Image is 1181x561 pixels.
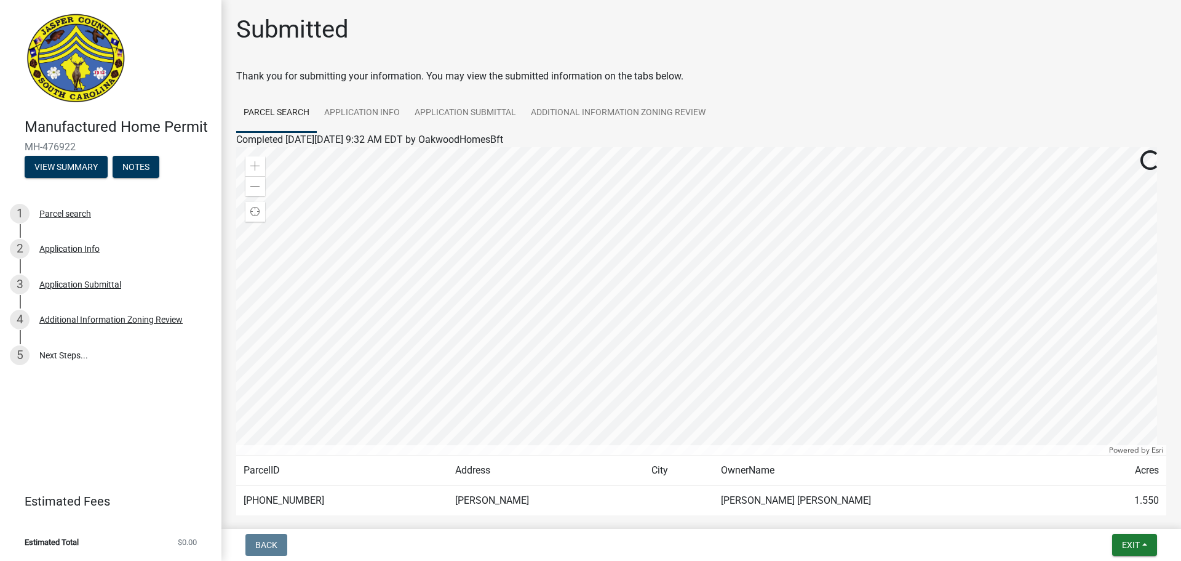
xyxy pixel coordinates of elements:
div: Application Info [39,244,100,253]
td: 1.550 [1079,486,1166,516]
div: Powered by [1106,445,1166,455]
td: ParcelID [236,456,448,486]
button: View Summary [25,156,108,178]
span: $0.00 [178,538,197,546]
span: Back [255,540,277,550]
a: Additional Information Zoning Review [523,94,713,133]
span: Completed [DATE][DATE] 9:32 AM EDT by OakwoodHomesBft [236,134,503,145]
div: Find my location [245,202,265,222]
td: [PHONE_NUMBER] [236,486,448,516]
td: OwnerName [714,456,1079,486]
div: Additional Information Zoning Review [39,315,183,324]
wm-modal-confirm: Notes [113,163,159,172]
div: 1 [10,204,30,224]
h4: Manufactured Home Permit [25,118,212,136]
div: Application Submittal [39,280,121,289]
div: 4 [10,310,30,329]
div: Zoom in [245,156,265,176]
div: 2 [10,239,30,259]
a: Estimated Fees [10,489,202,514]
span: Estimated Total [25,538,79,546]
div: Zoom out [245,176,265,196]
span: Exit [1122,540,1140,550]
button: Notes [113,156,159,178]
wm-modal-confirm: Summary [25,163,108,172]
a: Application Submittal [407,94,523,133]
button: Exit [1112,534,1157,556]
div: Thank you for submitting your information. You may view the submitted information on the tabs below. [236,69,1166,84]
div: 5 [10,345,30,365]
td: [PERSON_NAME] [PERSON_NAME] [714,486,1079,516]
img: Jasper County, South Carolina [25,13,127,105]
td: Address [448,456,644,486]
button: Back [245,534,287,556]
a: Application Info [317,94,407,133]
a: Parcel search [236,94,317,133]
span: MH-476922 [25,141,197,153]
div: 3 [10,275,30,294]
td: Acres [1079,456,1166,486]
td: [PERSON_NAME] [448,486,644,516]
a: Esri [1151,446,1163,454]
div: Parcel search [39,209,91,218]
h1: Submitted [236,15,349,44]
td: City [644,456,714,486]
